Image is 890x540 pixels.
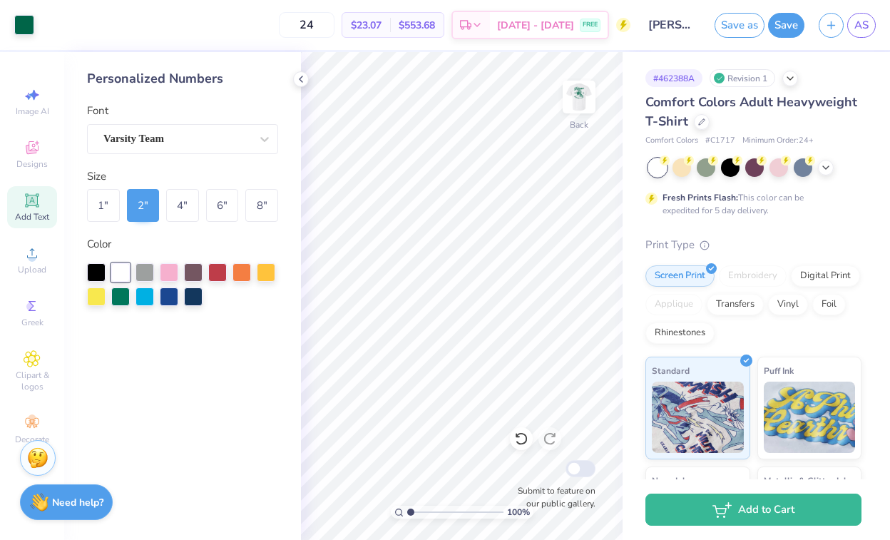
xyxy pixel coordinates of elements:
[652,382,744,453] img: Standard
[7,370,57,392] span: Clipart & logos
[638,11,707,39] input: Untitled Design
[87,189,120,222] div: 1 "
[645,322,715,344] div: Rhinestones
[16,106,49,117] span: Image AI
[847,13,876,38] a: AS
[742,135,814,147] span: Minimum Order: 24 +
[15,434,49,445] span: Decorate
[715,13,764,38] button: Save as
[87,69,278,88] div: Personalized Numbers
[812,294,846,315] div: Foil
[87,103,108,119] label: Font
[351,18,382,33] span: $23.07
[645,237,861,253] div: Print Type
[16,158,48,170] span: Designs
[764,363,794,378] span: Puff Ink
[206,189,239,222] div: 6 "
[52,496,103,509] strong: Need help?
[854,17,869,34] span: AS
[645,135,698,147] span: Comfort Colors
[87,236,278,253] div: Color
[245,189,278,222] div: 8 "
[645,294,702,315] div: Applique
[764,473,848,488] span: Metallic & Glitter Ink
[645,93,857,130] span: Comfort Colors Adult Heavyweight T-Shirt
[707,294,764,315] div: Transfers
[497,18,574,33] span: [DATE] - [DATE]
[652,473,687,488] span: Neon Ink
[663,192,738,203] strong: Fresh Prints Flash:
[166,189,199,222] div: 4 "
[127,189,160,222] div: 2 "
[645,494,861,526] button: Add to Cart
[507,506,530,519] span: 100 %
[87,168,278,185] div: Size
[768,294,808,315] div: Vinyl
[510,484,595,510] label: Submit to feature on our public gallery.
[710,69,775,87] div: Revision 1
[565,83,593,111] img: Back
[719,265,787,287] div: Embroidery
[652,363,690,378] span: Standard
[279,12,334,38] input: – –
[663,191,838,217] div: This color can be expedited for 5 day delivery.
[15,211,49,223] span: Add Text
[570,118,588,131] div: Back
[21,317,44,328] span: Greek
[791,265,860,287] div: Digital Print
[583,20,598,30] span: FREE
[764,382,856,453] img: Puff Ink
[768,13,804,38] button: Save
[705,135,735,147] span: # C1717
[399,18,435,33] span: $553.68
[18,264,46,275] span: Upload
[645,69,702,87] div: # 462388A
[645,265,715,287] div: Screen Print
